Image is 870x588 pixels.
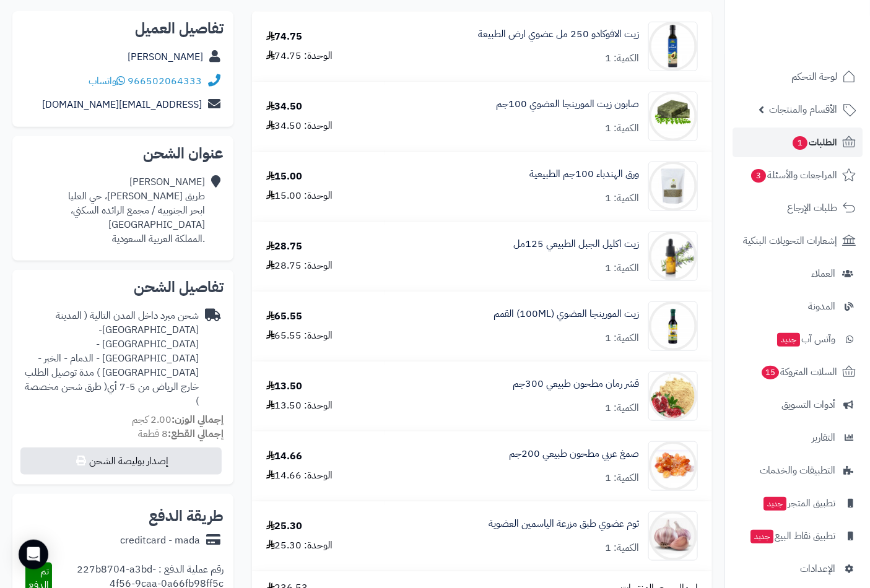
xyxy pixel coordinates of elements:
a: لوحة التحكم [733,62,863,92]
span: جديد [750,530,773,543]
span: جديد [777,333,800,347]
a: المدونة [733,292,863,321]
div: الكمية: 1 [605,541,639,555]
span: ( طرق شحن مخصصة ) [25,379,199,409]
span: السلات المتروكة [760,363,837,381]
strong: إجمالي القطع: [168,426,224,441]
span: الإعدادات [800,560,835,577]
span: العملاء [811,265,835,282]
span: التطبيقات والخدمات [760,462,835,479]
a: الإعدادات [733,554,863,584]
div: [PERSON_NAME] طريق [PERSON_NAME]، حي العليا ابحر الجنوبيه / مجمع الرائده السكني، [GEOGRAPHIC_DATA... [22,175,205,246]
div: الوحدة: 28.75 [266,259,333,273]
span: أدوات التسويق [781,396,835,413]
button: إصدار بوليصة الشحن [20,447,222,475]
span: التقارير [812,429,835,446]
div: 65.55 [266,309,303,324]
a: طلبات الإرجاع [733,193,863,223]
div: الوحدة: 65.55 [266,329,333,343]
div: 15.00 [266,170,303,184]
div: 34.50 [266,100,303,114]
img: 1757700242-1716592405-%D8%AB%D9%88%D9%85%20%D8%B9%D8%B6%D9%88%D9%8A%20%D8%A7%D9%84%D8%B4%D9%87%D9... [649,511,697,561]
strong: إجمالي الوزن: [172,412,224,427]
div: الكمية: 1 [605,471,639,485]
a: زيت المورينجا العضوي (100ML) القمم [494,307,639,321]
div: الكمية: 1 [605,331,639,345]
span: المدونة [808,298,835,315]
div: الكمية: 1 [605,191,639,205]
div: 74.75 [266,30,303,44]
span: المراجعات والأسئلة [750,166,837,184]
a: صمغ عربي مطحون طبيعي 200جم [509,447,639,461]
span: 3 [751,169,766,183]
h2: تفاصيل الشحن [22,280,224,295]
a: إشعارات التحويلات البنكية [733,226,863,256]
a: السلات المتروكة15 [733,357,863,387]
a: واتساب [89,74,125,89]
h2: تفاصيل العميل [22,21,224,36]
a: قشر رمان مطحون طبيعي 300جم [513,377,639,391]
div: الوحدة: 34.50 [266,119,333,133]
div: 28.75 [266,240,303,254]
img: 1744753590-1697402407-1662618556_mainnn-550x550w-90x90.jpg [649,441,697,491]
a: تطبيق نقاط البيعجديد [733,521,863,551]
div: الوحدة: 25.30 [266,538,333,553]
a: تطبيق المتجرجديد [733,488,863,518]
span: 15 [762,366,779,379]
span: تطبيق المتجر [762,495,835,512]
span: الطلبات [791,134,837,151]
a: صابون زيت المورينجا العضوي 100جم [496,97,639,111]
a: التقارير [733,423,863,452]
a: ثوم عضوي طبق مزرعة الياسمين العضوية [489,517,639,531]
span: لوحة التحكم [791,68,837,85]
a: المراجعات والأسئلة3 [733,160,863,190]
a: زيت اكليل الجبل الطبيعي 125مل [513,237,639,251]
img: 1742947449-%D9%82%D8%B4%D8%B1%20%D8%B1%D9%85%D8%A7%D9%86%20%D9%85%D8%B7%D8%AD%D9%88%D9%86-90x90.png [649,371,697,421]
a: [EMAIL_ADDRESS][DOMAIN_NAME] [42,97,202,112]
img: 1716812526-WhatsApp%20Image%202024-05-27%20at%202.31.46%20PM%20(1)-90x90.jpeg [649,92,697,141]
div: 25.30 [266,519,303,534]
div: الكمية: 1 [605,51,639,66]
h2: عنوان الشحن [22,146,224,161]
div: شحن مبرد داخل المدن التالية ( المدينة [GEOGRAPHIC_DATA]- [GEOGRAPHIC_DATA] - [GEOGRAPHIC_DATA] - ... [22,309,199,408]
a: العملاء [733,259,863,288]
img: avocado-oil-1_7-90x90.jpg [649,22,697,71]
span: الأقسام والمنتجات [769,101,837,118]
div: Open Intercom Messenger [19,540,48,569]
a: زيت الافوكادو 250 مل عضوي ارض الطبيعة [478,27,639,41]
a: الطلبات1 [733,128,863,157]
div: 13.50 [266,379,303,394]
span: 1 [793,136,807,150]
h2: طريقة الدفع [149,509,224,524]
span: جديد [763,497,786,511]
a: 966502064333 [128,74,202,89]
span: إشعارات التحويلات البنكية [743,232,837,249]
div: الوحدة: 74.75 [266,49,333,63]
a: أدوات التسويق [733,390,863,420]
small: 2.00 كجم [132,412,224,427]
small: 8 قطعة [138,426,224,441]
span: تطبيق نقاط البيع [749,527,835,545]
a: وآتس آبجديد [733,324,863,354]
img: 1737735627-6281000897225-90x90.jpg [649,301,697,351]
div: الوحدة: 14.66 [266,469,333,483]
a: ورق الهندباء 100جم الطبيعية [529,167,639,181]
div: الكمية: 1 [605,261,639,275]
div: الوحدة: 13.50 [266,399,333,413]
div: creditcard - mada [120,534,200,548]
a: التطبيقات والخدمات [733,456,863,485]
span: وآتس آب [776,331,835,348]
div: الكمية: 1 [605,121,639,136]
span: طلبات الإرجاع [787,199,837,217]
div: الوحدة: 15.00 [266,189,333,203]
a: [PERSON_NAME] [128,50,203,64]
div: 14.66 [266,449,303,464]
div: الكمية: 1 [605,401,639,415]
img: 1737458260-%D9%87%D9%86%D8%A8%D8%AF%D8%A7%D8%A1%20-90x90.jpg [649,162,697,211]
img: 1692852691-1021023-90x90.png [649,231,697,281]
